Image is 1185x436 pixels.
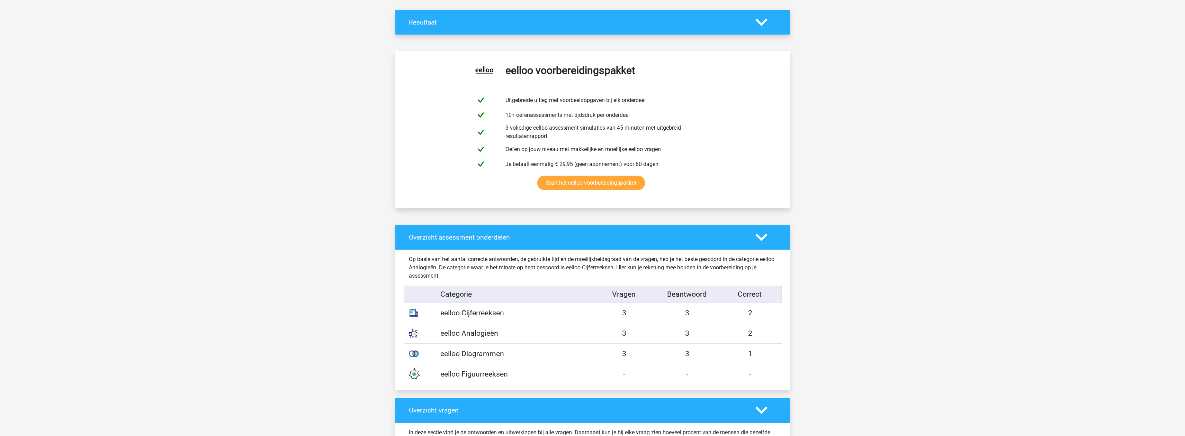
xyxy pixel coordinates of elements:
div: - [656,369,719,380]
div: Correct [718,289,781,300]
div: 1 [719,348,782,359]
div: 3 [593,307,656,318]
h4: Overzicht assessment onderdelen [409,233,745,241]
div: 2 [719,307,782,318]
h4: Overzicht vragen [409,406,745,414]
div: 3 [656,307,719,318]
div: Vragen [593,289,656,300]
img: analogies.7686177dca09.svg [405,325,422,342]
div: 3 [656,348,719,359]
div: 3 [593,328,656,339]
div: - [593,369,656,380]
div: eelloo Diagrammen [435,348,593,359]
div: Categorie [435,289,592,300]
div: Op basis van het aantal correcte antwoorden, de gebruikte tijd en de moeilijkheidsgraad van de vr... [404,255,782,280]
div: 3 [593,348,656,359]
a: Start het eelloo voorbereidingspakket [537,176,645,190]
div: - [719,369,782,380]
div: eelloo Figuurreeksen [435,369,593,380]
div: 2 [719,328,782,339]
div: 3 [656,328,719,339]
h4: Resultaat [409,18,745,26]
img: venn_diagrams.7c7bf626473a.svg [405,345,422,362]
div: eelloo Cijferreeksen [435,307,593,318]
div: eelloo Analogieën [435,328,593,339]
div: Beantwoord [655,289,718,300]
img: figure_sequences.119d9c38ed9f.svg [405,365,422,383]
img: number_sequences.393b09ea44bb.svg [405,304,422,322]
